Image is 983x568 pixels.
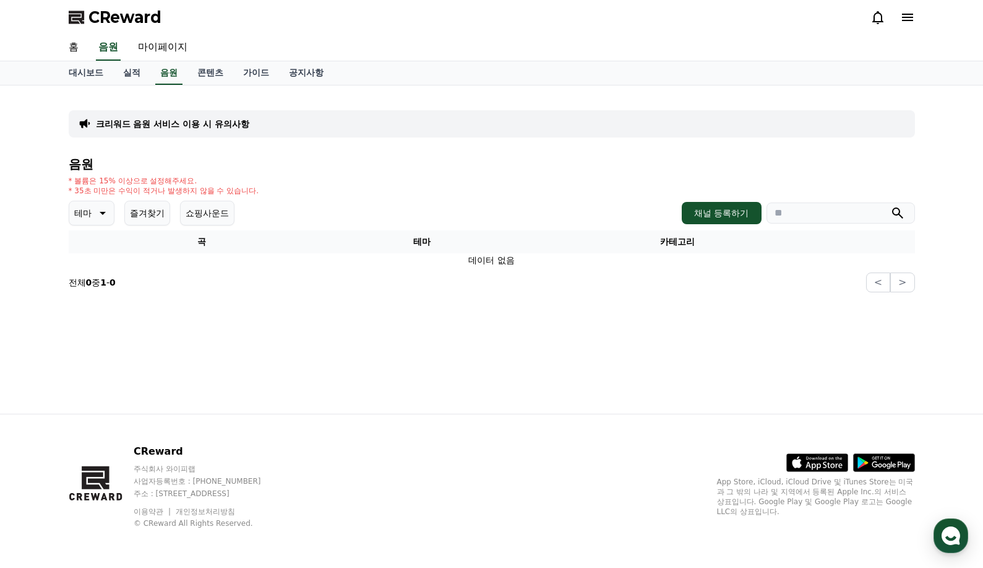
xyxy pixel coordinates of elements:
[187,61,233,85] a: 콘텐츠
[88,7,161,27] span: CReward
[717,477,915,517] p: App Store, iCloud, iCloud Drive 및 iTunes Store는 미국과 그 밖의 나라 및 지역에서 등록된 Apple Inc.의 서비스 상표입니다. Goo...
[155,61,182,85] a: 음원
[134,507,173,516] a: 이용약관
[109,277,116,287] strong: 0
[69,253,915,268] td: 데이터 없음
[69,186,259,196] p: * 35초 미만은 수익이 적거나 발생하지 않을 수 있습니다.
[39,411,46,421] span: 홈
[233,61,279,85] a: 가이드
[134,476,285,486] p: 사업자등록번호 : [PHONE_NUMBER]
[160,393,238,424] a: 설정
[191,411,206,421] span: 설정
[96,118,249,130] a: 크리워드 음원 서비스 이용 시 유의사항
[134,489,285,499] p: 주소 : [STREET_ADDRESS]
[69,176,259,186] p: * 볼륨은 15% 이상으로 설정해주세요.
[59,61,113,85] a: 대시보드
[69,230,335,253] th: 곡
[279,61,333,85] a: 공지사항
[335,230,509,253] th: 테마
[890,273,914,292] button: >
[176,507,235,516] a: 개인정보처리방침
[134,444,285,459] p: CReward
[69,7,161,27] a: CReward
[69,157,915,171] h4: 음원
[100,277,106,287] strong: 1
[74,204,92,222] p: 테마
[59,35,88,61] a: 홈
[180,201,234,225] button: 쇼핑사운드
[86,277,92,287] strong: 0
[134,464,285,474] p: 주식회사 와이피랩
[113,61,150,85] a: 실적
[4,393,82,424] a: 홈
[509,230,846,253] th: 카테고리
[96,35,121,61] a: 음원
[113,412,128,422] span: 대화
[128,35,197,61] a: 마이페이지
[134,518,285,528] p: © CReward All Rights Reserved.
[682,202,761,224] button: 채널 등록하기
[82,393,160,424] a: 대화
[866,273,890,292] button: <
[69,201,114,225] button: 테마
[69,276,116,289] p: 전체 중 -
[124,201,170,225] button: 즐겨찾기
